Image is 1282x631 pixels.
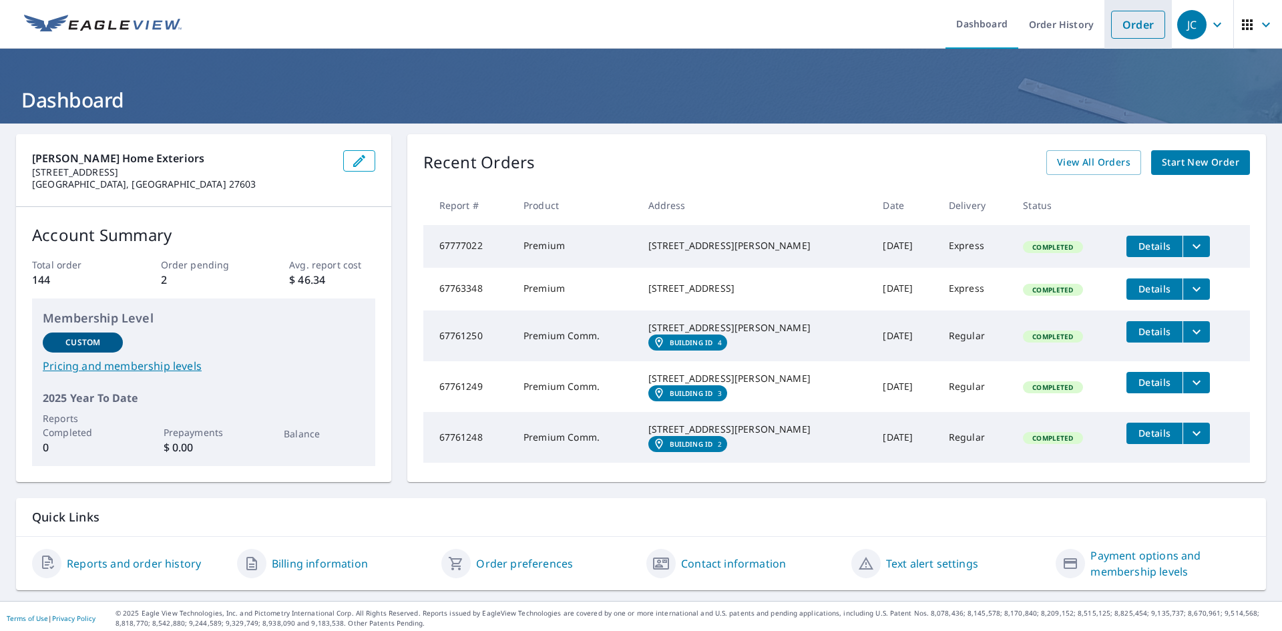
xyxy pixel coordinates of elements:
[1134,240,1174,252] span: Details
[1024,285,1081,294] span: Completed
[670,440,713,448] em: Building ID
[289,258,375,272] p: Avg. report cost
[1134,427,1174,439] span: Details
[32,178,333,190] p: [GEOGRAPHIC_DATA], [GEOGRAPHIC_DATA] 27603
[1177,10,1207,39] div: JC
[1126,236,1183,257] button: detailsBtn-67777022
[872,268,937,310] td: [DATE]
[161,258,246,272] p: Order pending
[1134,376,1174,389] span: Details
[32,150,333,166] p: [PERSON_NAME] Home Exteriors
[638,186,873,225] th: Address
[67,556,201,572] a: Reports and order history
[1126,278,1183,300] button: detailsBtn-67763348
[32,223,375,247] p: Account Summary
[938,186,1012,225] th: Delivery
[423,361,513,412] td: 67761249
[52,614,95,623] a: Privacy Policy
[872,186,937,225] th: Date
[938,225,1012,268] td: Express
[1111,11,1165,39] a: Order
[1024,332,1081,341] span: Completed
[886,556,978,572] a: Text alert settings
[648,239,862,252] div: [STREET_ADDRESS][PERSON_NAME]
[423,186,513,225] th: Report #
[43,411,123,439] p: Reports Completed
[648,423,862,436] div: [STREET_ADDRESS][PERSON_NAME]
[1126,372,1183,393] button: detailsBtn-67761249
[648,436,728,452] a: Building ID2
[513,361,638,412] td: Premium Comm.
[1183,372,1210,393] button: filesDropdownBtn-67761249
[24,15,182,35] img: EV Logo
[7,614,95,622] p: |
[938,361,1012,412] td: Regular
[670,389,713,397] em: Building ID
[513,310,638,361] td: Premium Comm.
[65,337,100,349] p: Custom
[272,556,368,572] a: Billing information
[648,335,728,351] a: Building ID4
[43,439,123,455] p: 0
[1012,186,1116,225] th: Status
[1183,423,1210,444] button: filesDropdownBtn-67761248
[1126,423,1183,444] button: detailsBtn-67761248
[1151,150,1250,175] a: Start New Order
[872,310,937,361] td: [DATE]
[43,358,365,374] a: Pricing and membership levels
[164,439,244,455] p: $ 0.00
[513,268,638,310] td: Premium
[1162,154,1239,171] span: Start New Order
[1090,548,1250,580] a: Payment options and membership levels
[938,268,1012,310] td: Express
[32,509,1250,525] p: Quick Links
[872,225,937,268] td: [DATE]
[872,412,937,463] td: [DATE]
[648,321,862,335] div: [STREET_ADDRESS][PERSON_NAME]
[1134,282,1174,295] span: Details
[116,608,1275,628] p: © 2025 Eagle View Technologies, Inc. and Pictometry International Corp. All Rights Reserved. Repo...
[670,339,713,347] em: Building ID
[43,309,365,327] p: Membership Level
[284,427,364,441] p: Balance
[16,86,1266,114] h1: Dashboard
[7,614,48,623] a: Terms of Use
[1183,236,1210,257] button: filesDropdownBtn-67777022
[1046,150,1141,175] a: View All Orders
[1134,325,1174,338] span: Details
[648,372,862,385] div: [STREET_ADDRESS][PERSON_NAME]
[32,166,333,178] p: [STREET_ADDRESS]
[423,310,513,361] td: 67761250
[161,272,246,288] p: 2
[1183,321,1210,343] button: filesDropdownBtn-67761250
[1024,383,1081,392] span: Completed
[513,186,638,225] th: Product
[1057,154,1130,171] span: View All Orders
[423,150,536,175] p: Recent Orders
[513,225,638,268] td: Premium
[938,310,1012,361] td: Regular
[32,272,118,288] p: 144
[648,282,862,295] div: [STREET_ADDRESS]
[1024,242,1081,252] span: Completed
[872,361,937,412] td: [DATE]
[423,268,513,310] td: 67763348
[423,225,513,268] td: 67777022
[1126,321,1183,343] button: detailsBtn-67761250
[513,412,638,463] td: Premium Comm.
[681,556,786,572] a: Contact information
[43,390,365,406] p: 2025 Year To Date
[648,385,728,401] a: Building ID3
[32,258,118,272] p: Total order
[1024,433,1081,443] span: Completed
[938,412,1012,463] td: Regular
[1183,278,1210,300] button: filesDropdownBtn-67763348
[476,556,573,572] a: Order preferences
[423,412,513,463] td: 67761248
[289,272,375,288] p: $ 46.34
[164,425,244,439] p: Prepayments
